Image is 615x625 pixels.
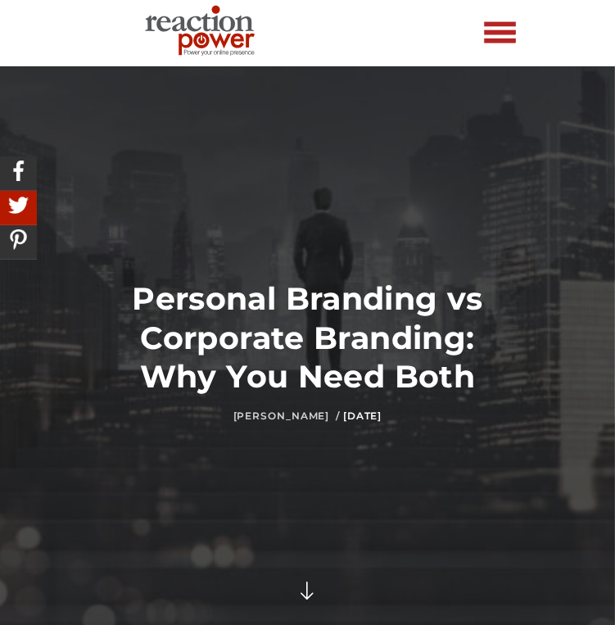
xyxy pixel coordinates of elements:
[233,410,340,422] a: [PERSON_NAME] /
[484,19,517,48] img: more-btn.png
[4,191,33,220] img: Share On Twitter
[4,156,33,185] img: Share On Facebook
[343,410,382,422] time: [DATE]
[99,279,517,396] h1: Personal Branding vs Corporate Branding: Why You Need Both
[4,225,33,254] img: Share On Pinterest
